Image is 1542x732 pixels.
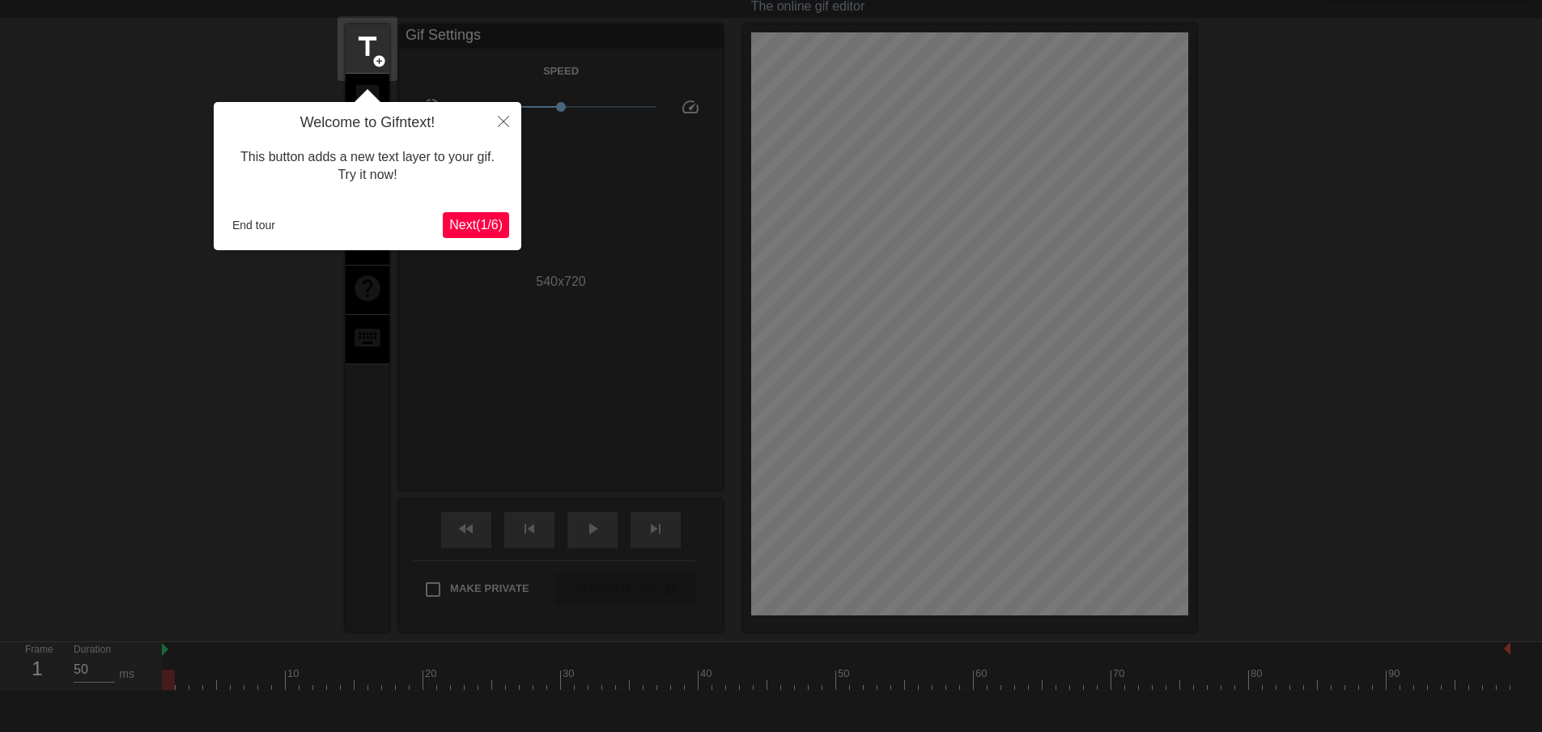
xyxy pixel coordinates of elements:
[226,114,509,132] h4: Welcome to Gifntext!
[486,102,521,139] button: Close
[226,132,509,201] div: This button adds a new text layer to your gif. Try it now!
[449,218,503,232] span: Next ( 1 / 6 )
[226,213,282,237] button: End tour
[443,212,509,238] button: Next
